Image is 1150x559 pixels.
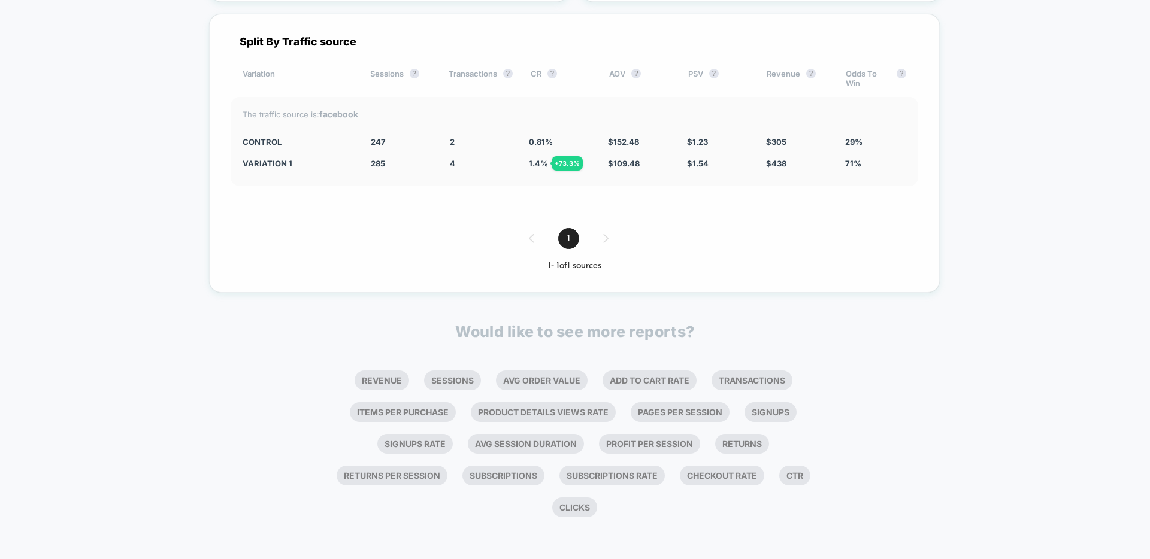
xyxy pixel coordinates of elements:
strong: facebook [319,109,358,119]
span: $ 152.48 [608,137,639,147]
li: Items Per Purchase [350,402,456,422]
span: $ 1.54 [687,159,709,168]
span: $ 438 [766,159,786,168]
li: Add To Cart Rate [603,370,697,390]
div: Variation 1 [243,159,353,168]
button: ? [709,69,719,78]
div: The traffic source is: [243,109,906,119]
div: Variation [243,69,352,88]
li: Signups Rate [377,434,453,454]
div: PSV [688,69,749,88]
li: Clicks [552,497,597,517]
div: 29% [845,137,906,147]
li: Avg Order Value [496,370,588,390]
button: ? [806,69,816,78]
span: $ 109.48 [608,159,640,168]
div: 1 - 1 of 1 sources [231,261,918,271]
button: ? [897,69,906,78]
li: Sessions [424,370,481,390]
button: ? [410,69,419,78]
span: 1.4 % [529,159,548,168]
span: 4 [450,159,455,168]
div: AOV [609,69,670,88]
div: CR [531,69,591,88]
div: Split By Traffic source [231,35,918,48]
div: Sessions [370,69,431,88]
button: ? [503,69,513,78]
div: Odds To Win [846,69,906,88]
span: $ 1.23 [687,137,708,147]
p: Would like to see more reports? [455,323,695,341]
button: ? [631,69,641,78]
span: 2 [450,137,455,147]
div: Transactions [449,69,513,88]
span: 285 [371,159,385,168]
li: Avg Session Duration [468,434,584,454]
li: Subscriptions Rate [559,466,665,485]
li: Pages Per Session [631,402,730,422]
li: Profit Per Session [599,434,700,454]
span: 1 [558,228,579,249]
li: Signups [745,402,797,422]
li: Ctr [779,466,810,485]
li: Transactions [712,370,792,390]
li: Revenue [355,370,409,390]
li: Product Details Views Rate [471,402,616,422]
button: ? [547,69,557,78]
li: Returns [715,434,769,454]
span: 247 [371,137,386,147]
div: CONTROL [243,137,353,147]
li: Checkout Rate [680,466,764,485]
span: $ 305 [766,137,786,147]
li: Returns Per Session [337,466,447,485]
div: + 73.3 % [552,156,583,171]
div: Revenue [767,69,827,88]
span: 0.81 % [529,137,553,147]
li: Subscriptions [462,466,544,485]
div: 71% [845,159,906,168]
